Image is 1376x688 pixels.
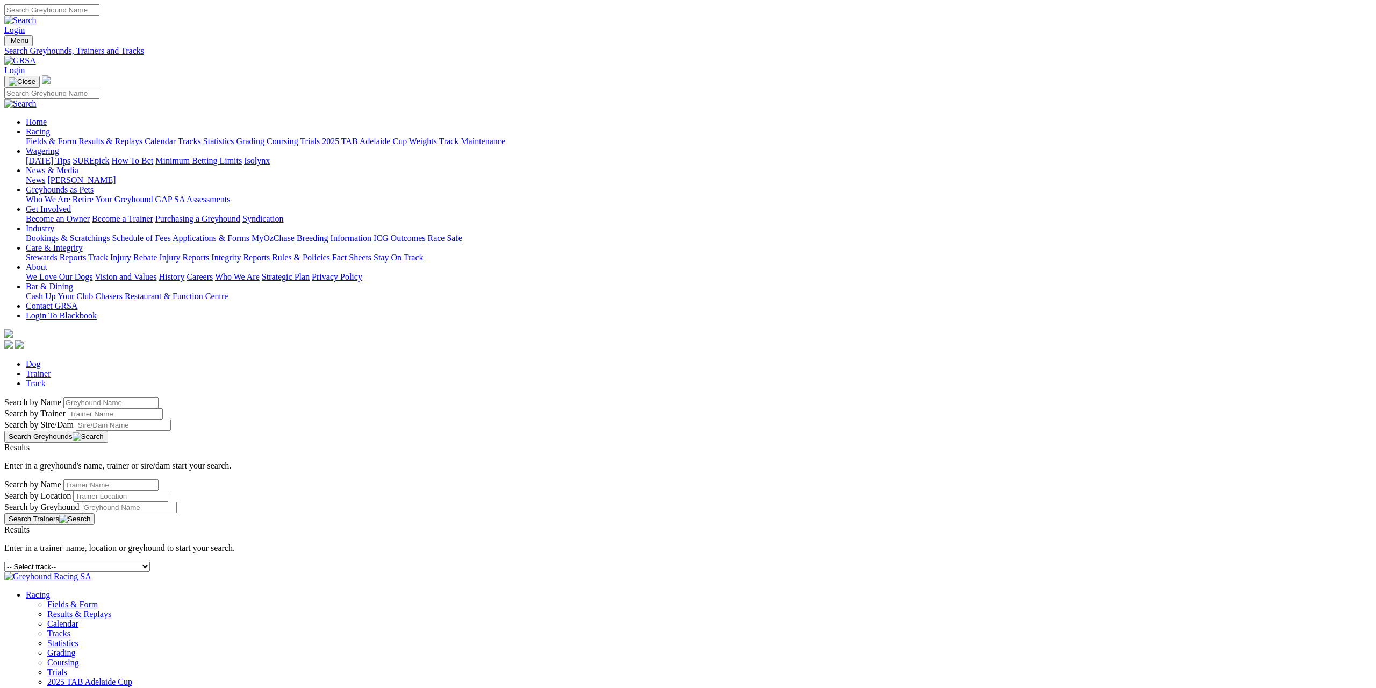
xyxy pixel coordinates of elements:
[42,75,51,84] img: logo-grsa-white.png
[4,56,36,66] img: GRSA
[78,137,142,146] a: Results & Replays
[26,272,1372,282] div: About
[4,398,61,407] label: Search by Name
[409,137,437,146] a: Weights
[26,272,92,281] a: We Love Our Dogs
[211,253,270,262] a: Integrity Reports
[173,233,249,243] a: Applications & Forms
[4,329,13,338] img: logo-grsa-white.png
[26,214,1372,224] div: Get Involved
[252,233,295,243] a: MyOzChase
[15,340,24,349] img: twitter.svg
[187,272,213,281] a: Careers
[59,515,90,523] img: Search
[47,600,98,609] a: Fields & Form
[26,137,1372,146] div: Racing
[4,513,95,525] button: Search Trainers
[92,214,153,223] a: Become a Trainer
[26,253,1372,263] div: Care & Integrity
[26,204,71,214] a: Get Involved
[4,35,33,46] button: Toggle navigation
[178,137,201,146] a: Tracks
[4,16,37,25] img: Search
[4,340,13,349] img: facebook.svg
[73,432,104,441] img: Search
[4,431,108,443] button: Search Greyhounds
[4,88,99,99] input: Search
[242,214,283,223] a: Syndication
[26,253,86,262] a: Stewards Reports
[427,233,462,243] a: Race Safe
[26,263,47,272] a: About
[4,491,71,500] label: Search by Location
[11,37,28,45] span: Menu
[26,233,110,243] a: Bookings & Scratchings
[267,137,298,146] a: Coursing
[4,543,1372,553] p: Enter in a trainer' name, location or greyhound to start your search.
[63,479,159,491] input: Search by Trainer Name
[374,233,425,243] a: ICG Outcomes
[112,233,170,243] a: Schedule of Fees
[82,502,177,513] input: Search by Greyhound Name
[272,253,330,262] a: Rules & Policies
[26,311,97,320] a: Login To Blackbook
[262,272,310,281] a: Strategic Plan
[159,272,184,281] a: History
[26,292,1372,301] div: Bar & Dining
[26,301,77,310] a: Contact GRSA
[26,146,59,155] a: Wagering
[26,590,50,599] a: Racing
[4,25,25,34] a: Login
[4,443,1372,452] div: Results
[236,137,264,146] a: Grading
[4,480,61,489] label: Search by Name
[4,66,25,75] a: Login
[26,175,1372,185] div: News & Media
[47,658,79,667] a: Coursing
[68,408,163,420] input: Search by Trainer name
[26,166,78,175] a: News & Media
[155,195,231,204] a: GAP SA Assessments
[47,629,70,638] a: Tracks
[26,369,51,378] a: Trainer
[47,677,132,686] a: 2025 TAB Adelaide Cup
[155,156,242,165] a: Minimum Betting Limits
[297,233,371,243] a: Breeding Information
[95,292,228,301] a: Chasers Restaurant & Function Centre
[4,572,91,581] img: Greyhound Racing SA
[4,4,99,16] input: Search
[155,214,240,223] a: Purchasing a Greyhound
[4,420,74,429] label: Search by Sire/Dam
[215,272,260,281] a: Who We Are
[47,619,78,628] a: Calendar
[73,156,109,165] a: SUREpick
[332,253,371,262] a: Fact Sheets
[26,185,94,194] a: Greyhounds as Pets
[73,195,153,204] a: Retire Your Greyhound
[63,397,159,408] input: Search by Greyhound name
[26,292,93,301] a: Cash Up Your Club
[26,379,46,388] a: Track
[26,156,1372,166] div: Wagering
[47,175,116,185] a: [PERSON_NAME]
[73,491,168,502] input: Search by Trainer Location
[322,137,407,146] a: 2025 TAB Adelaide Cup
[203,137,234,146] a: Statistics
[145,137,176,146] a: Calendar
[439,137,505,146] a: Track Maintenance
[4,409,66,418] label: Search by Trainer
[26,214,90,223] a: Become an Owner
[47,609,111,619] a: Results & Replays
[26,243,83,252] a: Care & Integrity
[4,46,1372,56] a: Search Greyhounds, Trainers and Tracks
[26,195,1372,204] div: Greyhounds as Pets
[300,137,320,146] a: Trials
[112,156,154,165] a: How To Bet
[374,253,423,262] a: Stay On Track
[244,156,270,165] a: Isolynx
[88,253,157,262] a: Track Injury Rebate
[26,127,50,136] a: Racing
[95,272,156,281] a: Vision and Values
[26,195,70,204] a: Who We Are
